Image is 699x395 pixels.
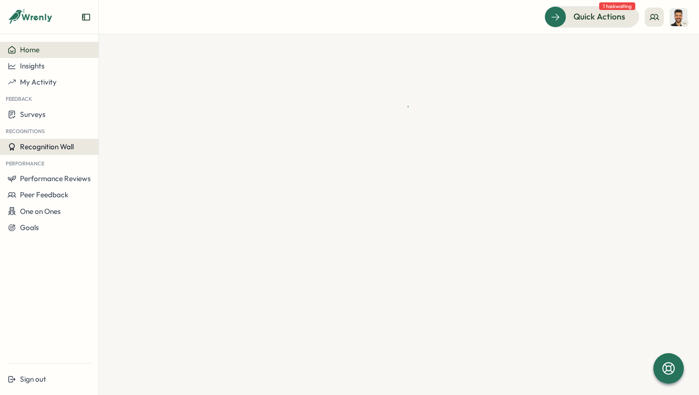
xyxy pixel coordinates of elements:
span: Sign out [20,375,46,384]
span: One on Ones [20,207,61,216]
button: Quick Actions [544,6,639,27]
span: Recognition Wall [20,142,74,151]
span: Goals [20,223,39,232]
span: Surveys [20,110,46,119]
span: Performance Reviews [20,174,91,183]
span: Insights [20,61,45,70]
img: Sagar Verma [670,8,688,26]
span: Peer Feedback [20,190,68,199]
span: Quick Actions [573,10,625,23]
button: Expand sidebar [81,12,91,22]
span: 1 task waiting [599,2,635,10]
span: My Activity [20,77,57,87]
span: Home [20,45,39,54]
